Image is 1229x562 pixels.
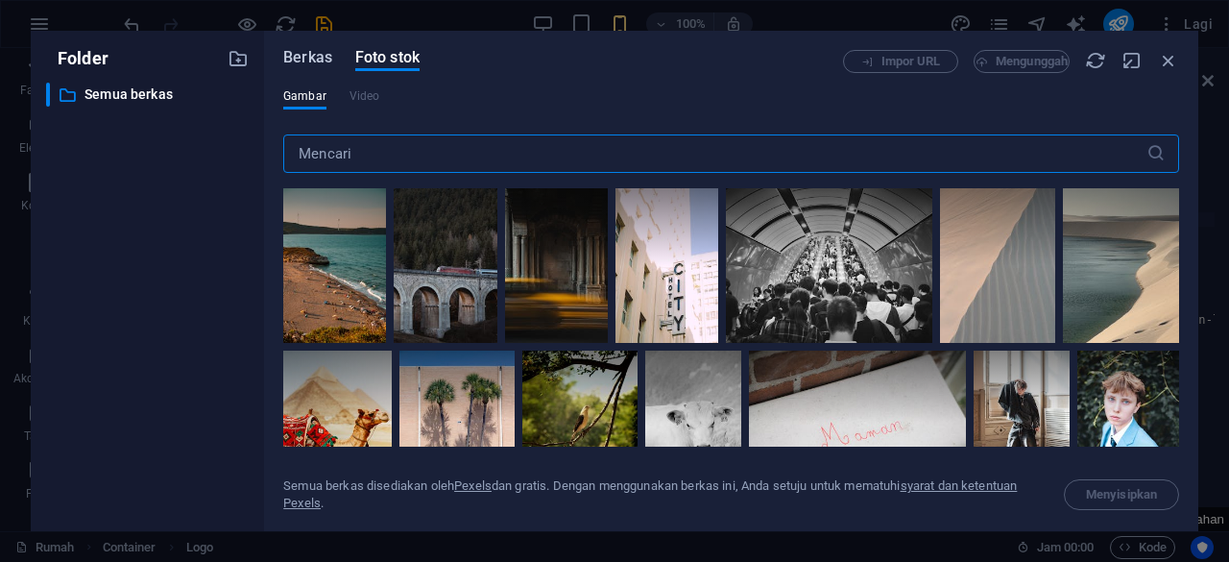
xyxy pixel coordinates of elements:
a: Pexels [454,478,492,493]
i: Menutup [1158,50,1179,71]
input: Mencari [283,134,1146,173]
font: Semua berkas [84,86,173,102]
i: Buat folder baru [228,48,249,69]
font: dan gratis. Dengan menggunakan berkas ini, Anda setuju untuk mematuhi [492,478,901,493]
font: Folder [58,48,108,68]
font: Gambar [283,89,326,103]
font: Semua berkas disediakan oleh [283,478,454,493]
i: Memperkecil [1121,50,1143,71]
font: Video [349,89,379,103]
i: Muat ulang [1085,50,1106,71]
font: Berkas [283,48,332,66]
font: Foto stok [355,48,420,66]
span: Tipe file ini tidak didukung oleh elemen ini [349,85,379,108]
span: Pilih file terlebih dahulu [1064,479,1179,510]
font: . [321,496,324,510]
